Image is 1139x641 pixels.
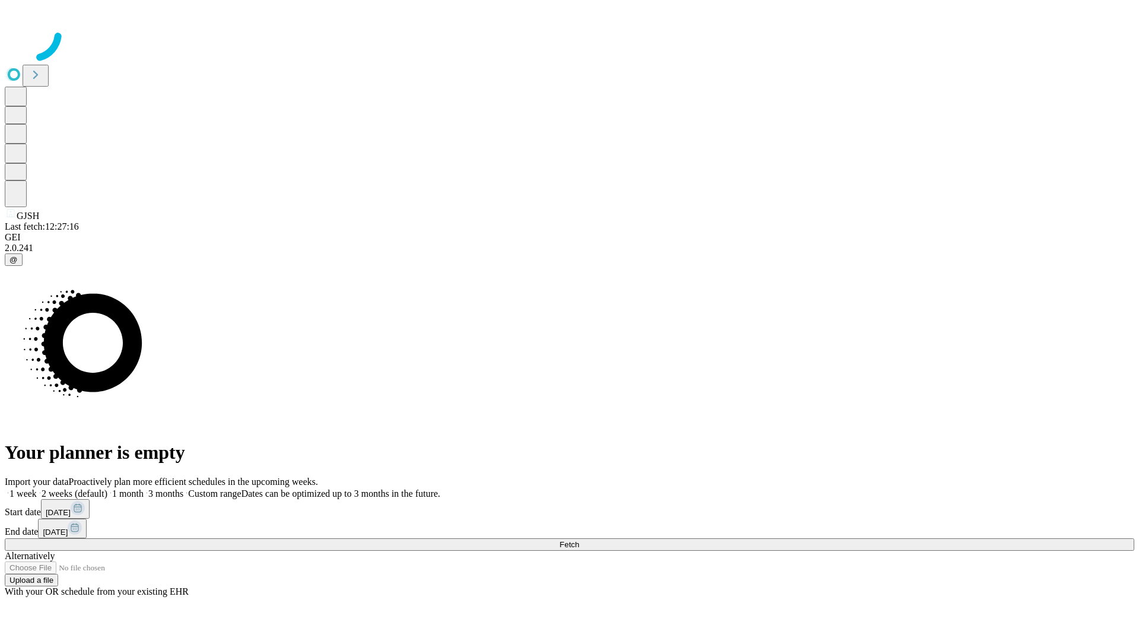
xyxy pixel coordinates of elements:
[5,477,69,487] span: Import your data
[9,255,18,264] span: @
[41,499,90,519] button: [DATE]
[5,551,55,561] span: Alternatively
[5,232,1134,243] div: GEI
[69,477,318,487] span: Proactively plan more efficient schedules in the upcoming weeks.
[5,519,1134,538] div: End date
[5,499,1134,519] div: Start date
[5,538,1134,551] button: Fetch
[188,488,241,499] span: Custom range
[9,488,37,499] span: 1 week
[5,253,23,266] button: @
[5,243,1134,253] div: 2.0.241
[5,221,79,231] span: Last fetch: 12:27:16
[241,488,440,499] span: Dates can be optimized up to 3 months in the future.
[148,488,183,499] span: 3 months
[38,519,87,538] button: [DATE]
[43,528,68,537] span: [DATE]
[42,488,107,499] span: 2 weeks (default)
[17,211,39,221] span: GJSH
[5,574,58,586] button: Upload a file
[112,488,144,499] span: 1 month
[5,586,189,596] span: With your OR schedule from your existing EHR
[5,442,1134,464] h1: Your planner is empty
[559,540,579,549] span: Fetch
[46,508,71,517] span: [DATE]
